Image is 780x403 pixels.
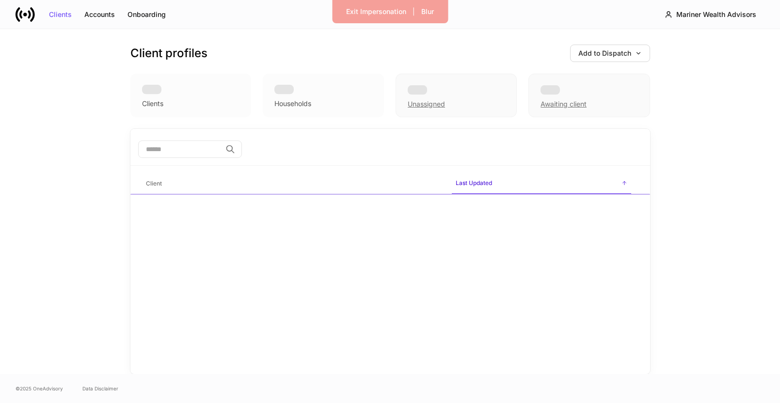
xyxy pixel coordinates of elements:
[570,45,650,62] button: Add to Dispatch
[146,179,162,188] h6: Client
[408,99,445,109] div: Unassigned
[578,50,642,57] div: Add to Dispatch
[82,385,118,392] a: Data Disclaimer
[421,8,434,15] div: Blur
[676,11,756,18] div: Mariner Wealth Advisors
[656,6,764,23] button: Mariner Wealth Advisors
[528,74,650,117] div: Awaiting client
[452,173,631,194] span: Last Updated
[396,74,517,117] div: Unassigned
[142,174,444,194] span: Client
[84,11,115,18] div: Accounts
[274,99,311,108] div: Households
[456,178,492,187] h6: Last Updated
[340,4,413,19] button: Exit Impersonation
[346,8,406,15] div: Exit Impersonation
[127,11,166,18] div: Onboarding
[142,99,163,108] div: Clients
[541,99,587,109] div: Awaiting client
[78,7,121,22] button: Accounts
[49,11,72,18] div: Clients
[43,7,78,22] button: Clients
[130,46,207,61] h3: Client profiles
[16,385,63,392] span: © 2025 OneAdvisory
[121,7,172,22] button: Onboarding
[415,4,440,19] button: Blur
